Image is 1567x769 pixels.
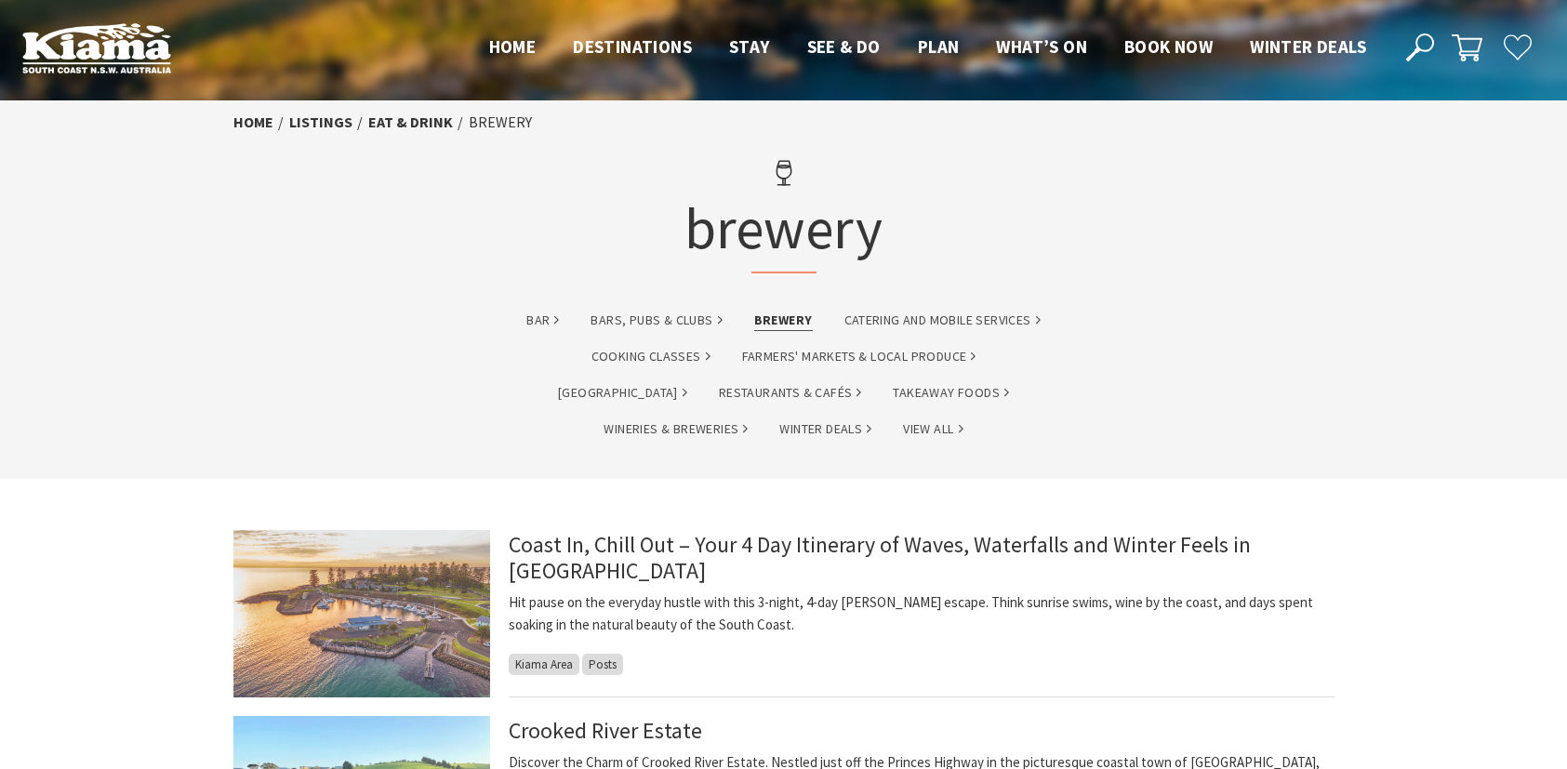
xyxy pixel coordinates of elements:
[22,22,171,73] img: Kiama Logo
[719,382,862,404] a: Restaurants & Cafés
[471,33,1385,63] nav: Main Menu
[582,654,623,675] span: Posts
[591,346,710,367] a: Cooking Classes
[509,530,1251,585] a: Coast In, Chill Out – Your 4 Day Itinerary of Waves, Waterfalls and Winter Feels in [GEOGRAPHIC_D...
[233,530,490,697] img: Kiama Harbour
[573,35,692,58] span: Destinations
[509,654,579,675] span: Kiama Area
[893,382,1009,404] a: Takeaway Foods
[1124,35,1213,58] span: Book now
[558,382,687,404] a: [GEOGRAPHIC_DATA]
[807,35,881,58] span: See & Do
[526,310,559,331] a: bar
[489,35,537,58] span: Home
[509,591,1335,636] p: Hit pause on the everyday hustle with this 3-night, 4-day [PERSON_NAME] escape. Think sunrise swi...
[591,310,722,331] a: Bars, Pubs & Clubs
[684,144,883,273] h1: brewery
[742,346,976,367] a: Farmers' Markets & Local Produce
[469,111,532,135] li: brewery
[604,418,748,440] a: Wineries & Breweries
[729,35,770,58] span: Stay
[903,418,963,440] a: View All
[289,113,352,132] a: listings
[233,113,273,132] a: Home
[996,35,1087,58] span: What’s On
[918,35,960,58] span: Plan
[509,716,702,745] a: Crooked River Estate
[844,310,1041,331] a: Catering and Mobile Services
[1250,35,1366,58] span: Winter Deals
[754,310,813,331] a: brewery
[779,418,871,440] a: Winter Deals
[368,113,453,132] a: Eat & Drink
